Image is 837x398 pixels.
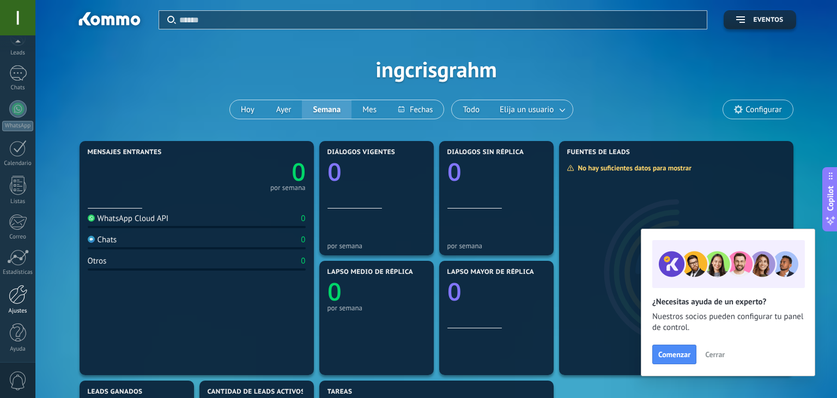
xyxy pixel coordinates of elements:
span: Diálogos vigentes [327,149,396,156]
button: Ayer [265,100,302,119]
div: por semana [447,242,545,250]
div: Ajustes [2,308,34,315]
text: 0 [447,155,462,188]
span: Elija un usuario [498,102,556,117]
button: Eventos [724,10,796,29]
text: 0 [327,155,342,188]
div: Correo [2,234,34,241]
div: Chats [88,235,117,245]
text: 0 [327,275,342,308]
div: 0 [301,235,305,245]
div: WhatsApp [2,121,33,131]
span: Diálogos sin réplica [447,149,524,156]
img: WhatsApp Cloud API [88,215,95,222]
button: Semana [302,100,351,119]
div: Calendario [2,160,34,167]
button: Fechas [387,100,444,119]
div: Listas [2,198,34,205]
button: Todo [452,100,490,119]
span: Configurar [745,105,781,114]
span: Fuentes de leads [567,149,630,156]
span: Tareas [327,388,353,396]
span: Leads ganados [88,388,143,396]
div: 0 [301,256,305,266]
div: Leads [2,50,34,57]
div: WhatsApp Cloud API [88,213,169,224]
div: Estadísticas [2,269,34,276]
div: por semana [270,185,306,191]
button: Hoy [230,100,265,119]
div: 0 [301,213,305,224]
span: Mensajes entrantes [88,149,162,156]
img: Chats [88,236,95,243]
span: Nuestros socios pueden configurar tu panel de control. [652,311,804,333]
span: Comenzar [658,351,690,358]
button: Comenzar [652,345,696,364]
div: Ayuda [2,346,34,353]
span: Lapso mayor de réplica [447,268,534,276]
div: Chats [2,84,34,91]
div: por semana [327,242,426,250]
text: 0 [292,155,306,188]
a: 0 [197,155,306,188]
div: No hay suficientes datos para mostrar [567,163,699,173]
span: Lapso medio de réplica [327,268,414,276]
div: Otros [88,256,107,266]
span: Eventos [753,16,783,24]
button: Cerrar [700,346,730,363]
span: Copilot [825,186,836,211]
h2: ¿Necesitas ayuda de un experto? [652,297,804,307]
button: Mes [351,100,387,119]
span: Cantidad de leads activos [208,388,305,396]
div: por semana [327,304,426,312]
text: 0 [447,275,462,308]
button: Elija un usuario [490,100,573,119]
span: Cerrar [705,351,725,358]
